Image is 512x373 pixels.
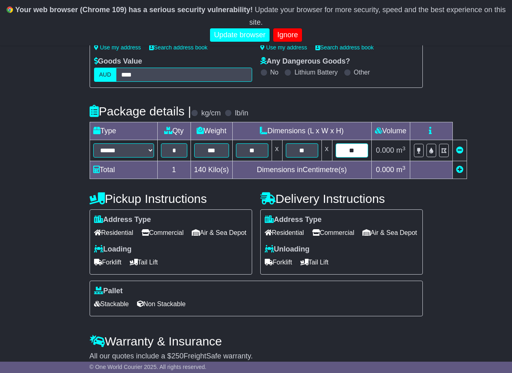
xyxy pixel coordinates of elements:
h4: Pickup Instructions [90,192,252,205]
span: 0.000 [376,146,394,154]
span: Stackable [94,298,129,310]
label: lb/in [235,109,248,118]
td: Qty [157,122,191,140]
span: © One World Courier 2025. All rights reserved. [90,364,207,370]
td: Kilo(s) [191,161,232,179]
label: Lithium Battery [294,68,338,76]
label: Any Dangerous Goods? [260,57,350,66]
a: Add new item [456,166,463,174]
label: Goods Value [94,57,142,66]
sup: 3 [402,145,405,151]
label: AUD [94,68,117,82]
span: m [396,166,405,174]
a: Use my address [94,44,141,51]
a: Search address book [149,44,208,51]
label: Unloading [265,245,310,254]
td: Type [90,122,157,140]
h4: Warranty & Insurance [90,335,423,348]
label: Address Type [265,215,322,224]
span: Residential [94,226,133,239]
span: Residential [265,226,304,239]
td: 1 [157,161,191,179]
span: Non Stackable [137,298,186,310]
h4: Package details | [90,104,191,118]
td: x [272,140,282,161]
label: Other [354,68,370,76]
td: x [321,140,332,161]
span: Commercial [312,226,354,239]
label: Address Type [94,215,151,224]
td: Dimensions (L x W x H) [232,122,371,140]
label: Pallet [94,287,123,296]
a: Use my address [260,44,307,51]
span: Update your browser for more security, speed and the best experience on this site. [249,6,506,26]
span: Forklift [94,256,122,269]
h4: Delivery Instructions [260,192,423,205]
sup: 3 [402,165,405,171]
span: Tail Lift [130,256,158,269]
span: 0.000 [376,166,394,174]
a: Remove this item [456,146,463,154]
span: m [396,146,405,154]
span: Air & Sea Depot [362,226,417,239]
td: Dimensions in Centimetre(s) [232,161,371,179]
a: Search address book [315,44,374,51]
span: Forklift [265,256,292,269]
span: 140 [194,166,206,174]
a: Ignore [273,28,302,42]
a: Update browser [210,28,270,42]
span: Tail Lift [300,256,329,269]
span: Air & Sea Depot [192,226,246,239]
label: kg/cm [201,109,221,118]
td: Weight [191,122,232,140]
div: All our quotes include a $ FreightSafe warranty. [90,352,423,361]
td: Total [90,161,157,179]
label: No [270,68,278,76]
td: Volume [371,122,410,140]
span: Commercial [141,226,184,239]
span: 250 [171,352,184,360]
b: Your web browser (Chrome 109) has a serious security vulnerability! [15,6,253,14]
label: Loading [94,245,132,254]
